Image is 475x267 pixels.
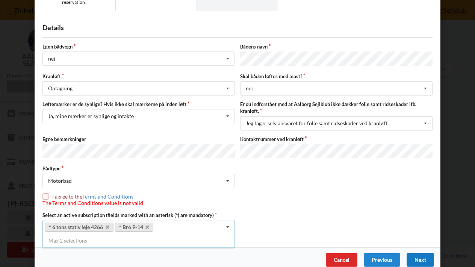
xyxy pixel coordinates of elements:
[42,212,235,218] label: Select an active subscription (fields marked with an asterisk (*) are mandatory)
[246,121,387,126] div: Jeg tager selv ansvaret for folie samt ridseskader ved kranløft
[326,253,357,267] div: Cancel
[364,253,400,267] div: Previous
[42,43,235,50] label: Egen bådvogn
[42,136,235,143] label: Egne bemærkninger
[246,86,253,91] div: nej
[42,193,143,200] label: I agree to the
[42,200,143,206] span: The Terms and Conditions value is not valid
[115,223,154,232] a: * Bro 9-14
[407,253,434,267] div: Next
[42,23,433,32] div: Details
[82,193,133,200] a: Terms and Conditions
[240,73,433,80] label: Skal båden løftes med mast?
[42,101,235,108] label: Løftemærker er de synlige? Hvis ikke skal mærkerne på inden løft
[48,114,134,119] div: Ja, mine mærker er synlige og intakte
[48,86,73,91] div: Optagning
[42,165,235,172] label: Bådtype
[42,234,235,247] div: Max 2 selections
[45,223,113,232] a: * 6 tons stativ leje 4266
[48,56,55,61] div: nej
[240,101,433,114] label: Er du indforstået med at Aalborg Sejlklub ikke dækker folie samt ridseskader ifb. kranløft.
[240,136,433,143] label: Kontaktnummer ved kranløft
[240,43,433,50] label: Bådens navn
[42,73,235,80] label: Kranløft
[48,178,72,184] div: Motorbåd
